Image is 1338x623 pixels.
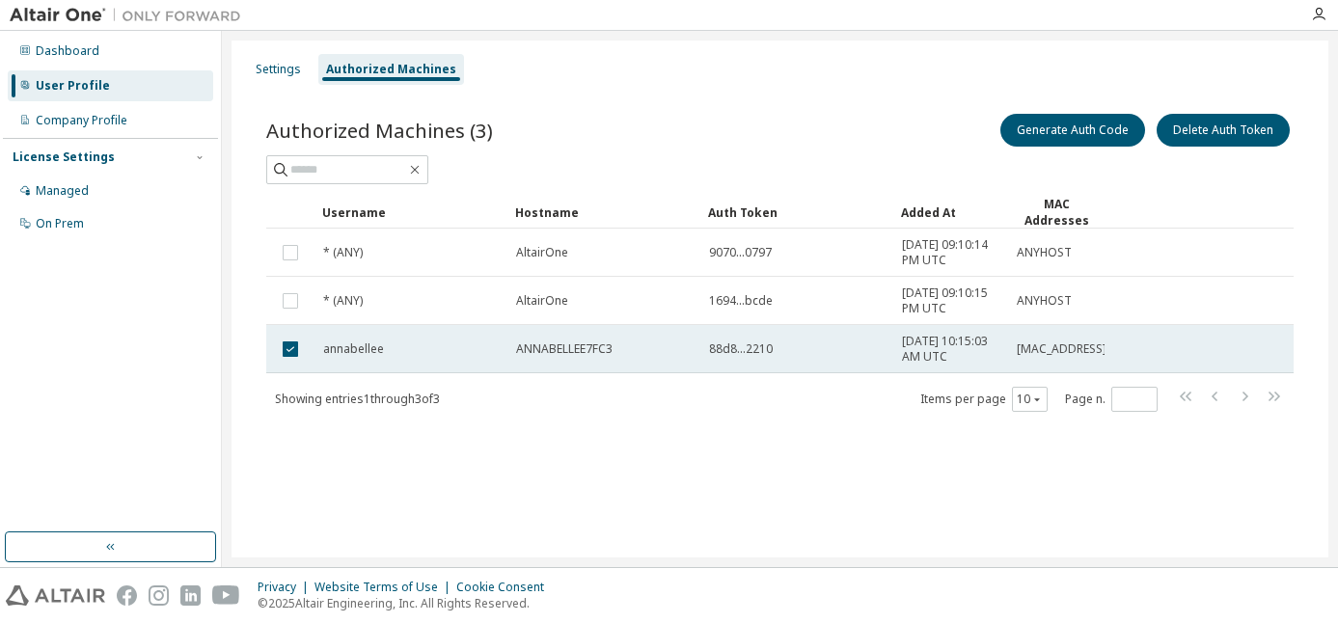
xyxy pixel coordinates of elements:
[709,245,772,260] span: 9070...0797
[1157,114,1290,147] button: Delete Auth Token
[1017,392,1043,407] button: 10
[13,149,115,165] div: License Settings
[322,197,500,228] div: Username
[275,391,440,407] span: Showing entries 1 through 3 of 3
[1017,245,1072,260] span: ANYHOST
[36,216,84,231] div: On Prem
[902,334,999,365] span: [DATE] 10:15:03 AM UTC
[708,197,886,228] div: Auth Token
[149,585,169,606] img: instagram.svg
[1017,293,1072,309] span: ANYHOST
[258,580,314,595] div: Privacy
[1017,341,1106,357] span: [MAC_ADDRESS]
[326,62,456,77] div: Authorized Machines
[6,585,105,606] img: altair_logo.svg
[36,43,99,59] div: Dashboard
[709,293,773,309] span: 1694...bcde
[1000,114,1145,147] button: Generate Auth Code
[256,62,301,77] div: Settings
[323,245,363,260] span: * (ANY)
[920,387,1048,412] span: Items per page
[10,6,251,25] img: Altair One
[117,585,137,606] img: facebook.svg
[515,197,693,228] div: Hostname
[36,183,89,199] div: Managed
[323,341,384,357] span: annabellee
[212,585,240,606] img: youtube.svg
[323,293,363,309] span: * (ANY)
[902,285,999,316] span: [DATE] 09:10:15 PM UTC
[36,113,127,128] div: Company Profile
[456,580,556,595] div: Cookie Consent
[516,293,568,309] span: AltairOne
[1016,196,1097,229] div: MAC Addresses
[516,245,568,260] span: AltairOne
[180,585,201,606] img: linkedin.svg
[901,197,1000,228] div: Added At
[314,580,456,595] div: Website Terms of Use
[902,237,999,268] span: [DATE] 09:10:14 PM UTC
[1065,387,1158,412] span: Page n.
[709,341,773,357] span: 88d8...2210
[258,595,556,611] p: © 2025 Altair Engineering, Inc. All Rights Reserved.
[516,341,613,357] span: ANNABELLEE7FC3
[266,117,493,144] span: Authorized Machines (3)
[36,78,110,94] div: User Profile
